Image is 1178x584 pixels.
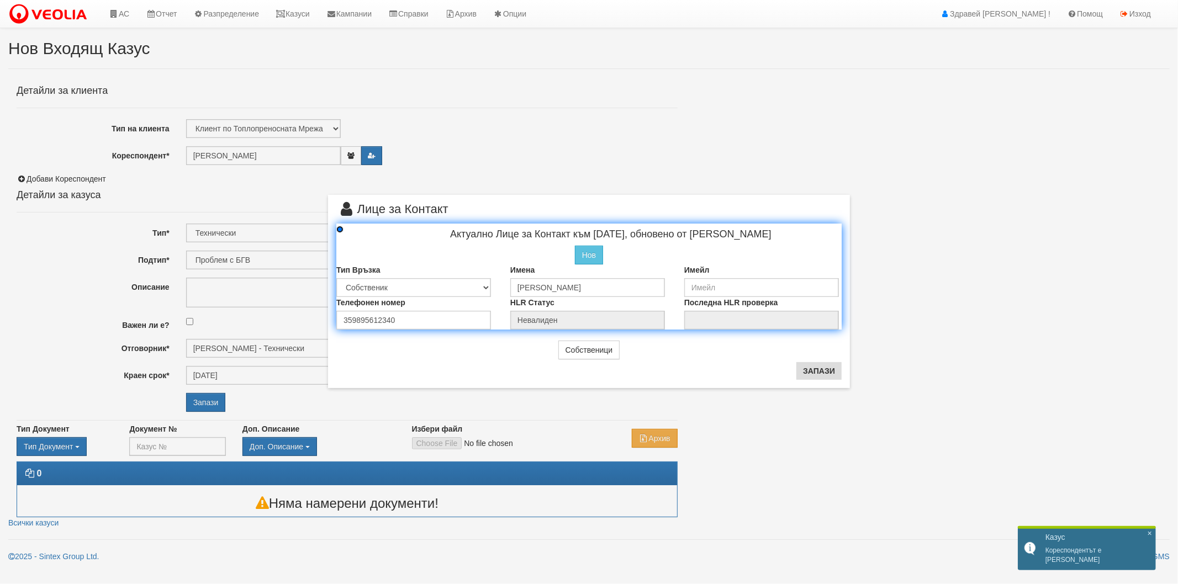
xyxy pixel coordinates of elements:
img: VeoliaLogo.png [8,3,92,26]
span: Лице за Контакт [336,203,448,224]
button: Нов [575,246,603,264]
label: HLR Статус [510,297,554,308]
label: Тип Връзка [336,264,381,275]
input: Имена [510,278,665,297]
span: × [1148,529,1152,538]
label: Последна HLR проверка [684,297,778,308]
label: Телефонен номер [336,297,405,308]
input: Телефонен номер [336,311,491,330]
label: Имена [510,264,535,275]
div: Кореспондентът е [PERSON_NAME] [1018,527,1156,570]
button: Запази [796,362,842,380]
label: Имейл [684,264,710,275]
h4: Актуално Лице за Контакт към [DATE], обновено от [PERSON_NAME] [380,229,842,240]
input: Имейл [684,278,839,297]
button: Собственици [558,341,620,359]
h2: Казус [1045,533,1150,542]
